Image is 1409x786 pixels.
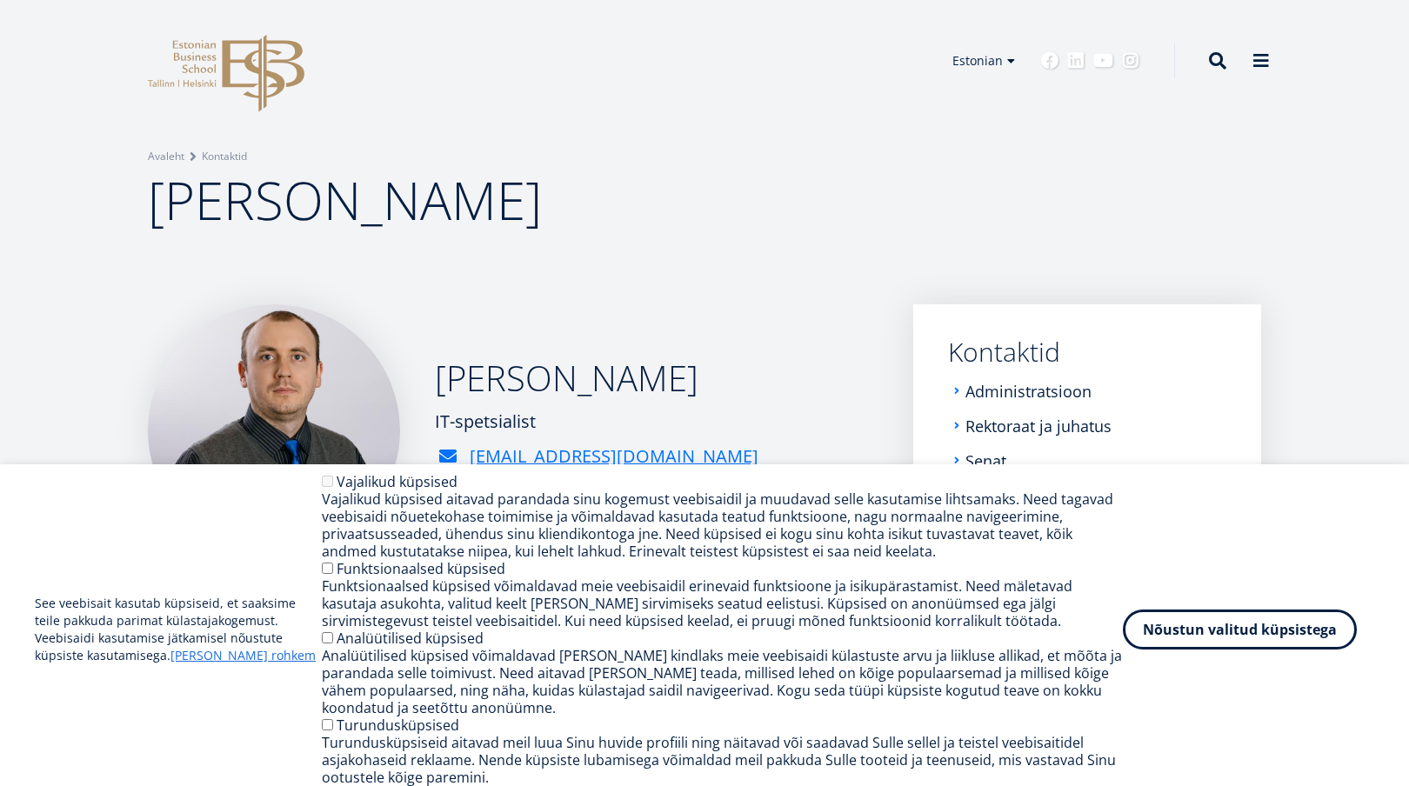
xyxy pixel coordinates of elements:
label: Vajalikud küpsised [337,472,457,491]
div: Turundusküpsiseid aitavad meil luua Sinu huvide profiili ning näitavad või saadavad Sulle sellel ... [322,734,1123,786]
a: Youtube [1093,52,1113,70]
a: Rektoraat ja juhatus [965,417,1112,435]
a: Avaleht [148,148,184,165]
div: Funktsionaalsed küpsised võimaldavad meie veebisaidil erinevaid funktsioone ja isikupärastamist. ... [322,577,1123,629]
a: Kontaktid [948,339,1226,365]
div: Analüütilised küpsised võimaldavad [PERSON_NAME] kindlaks meie veebisaidi külastuste arvu ja liik... [322,647,1123,716]
p: See veebisait kasutab küpsiseid, et saaksime teile pakkuda parimat külastajakogemust. Veebisaidi ... [35,595,322,664]
a: Administratsioon [965,383,1092,400]
label: Analüütilised küpsised [337,629,484,648]
img: Riho Saamel [148,304,400,556]
a: Instagram [1122,52,1139,70]
div: Vajalikud küpsised aitavad parandada sinu kogemust veebisaidil ja muudavad selle kasutamise lihts... [322,490,1123,560]
div: IT-spetsialist [435,409,758,435]
label: Turundusküpsised [337,716,459,735]
h2: [PERSON_NAME] [435,356,758,400]
a: Kontaktid [202,148,247,165]
a: Senat [965,452,1006,470]
a: Facebook [1041,52,1058,70]
span: [PERSON_NAME] [148,164,542,236]
a: [PERSON_NAME] rohkem [170,647,316,664]
label: Funktsionaalsed küpsised [337,559,505,578]
a: [EMAIL_ADDRESS][DOMAIN_NAME] [470,443,758,470]
a: Linkedin [1067,52,1085,70]
button: Nõustun valitud küpsistega [1123,609,1357,649]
